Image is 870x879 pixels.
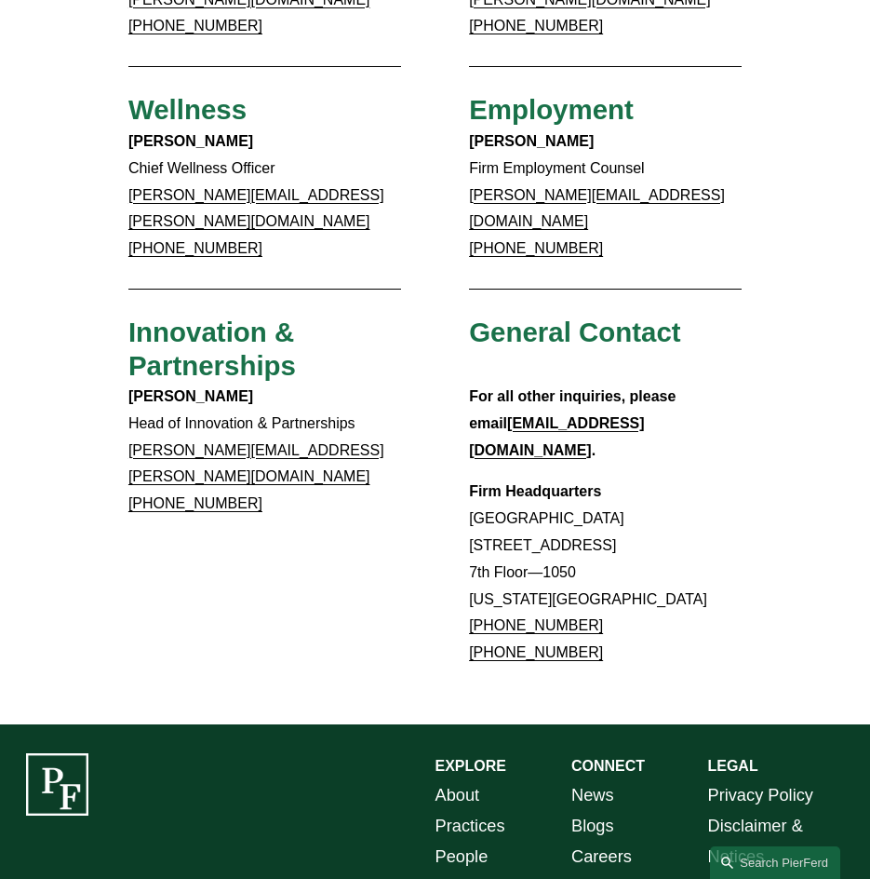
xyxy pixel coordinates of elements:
a: Careers [571,842,632,872]
span: General Contact [469,317,681,347]
a: Practices [435,811,505,842]
p: Firm Employment Counsel [469,128,742,263]
a: People [435,842,489,872]
span: Wellness [128,94,247,125]
strong: . [592,442,596,458]
a: Search this site [710,846,840,879]
a: [PHONE_NUMBER] [469,644,603,660]
a: [PERSON_NAME][EMAIL_ADDRESS][PERSON_NAME][DOMAIN_NAME] [128,187,384,230]
a: Privacy Policy [707,780,812,811]
a: News [571,780,614,811]
strong: CONNECT [571,758,645,774]
span: Employment [469,94,634,125]
a: [PHONE_NUMBER] [128,240,262,256]
a: [PHONE_NUMBER] [128,18,262,34]
strong: [PERSON_NAME] [128,388,253,404]
a: [PHONE_NUMBER] [469,240,603,256]
strong: [PERSON_NAME] [469,133,594,149]
strong: EXPLORE [435,758,506,774]
strong: LEGAL [707,758,757,774]
a: Blogs [571,811,614,842]
span: Innovation & Partnerships [128,317,302,381]
p: Head of Innovation & Partnerships [128,384,401,518]
strong: Firm Headquarters [469,483,601,499]
a: [PERSON_NAME][EMAIL_ADDRESS][PERSON_NAME][DOMAIN_NAME] [128,442,384,485]
a: [PHONE_NUMBER] [469,18,603,34]
a: About [435,780,480,811]
p: Chief Wellness Officer [128,128,401,263]
a: [EMAIL_ADDRESS][DOMAIN_NAME] [469,415,644,458]
a: [PHONE_NUMBER] [469,617,603,633]
p: [GEOGRAPHIC_DATA] [STREET_ADDRESS] 7th Floor—1050 [US_STATE][GEOGRAPHIC_DATA] [469,479,742,667]
a: [PERSON_NAME][EMAIL_ADDRESS][DOMAIN_NAME] [469,187,725,230]
a: [PHONE_NUMBER] [128,495,262,511]
a: Disclaimer & Notices [707,811,843,872]
strong: For all other inquiries, please email [469,388,680,431]
strong: [PERSON_NAME] [128,133,253,149]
